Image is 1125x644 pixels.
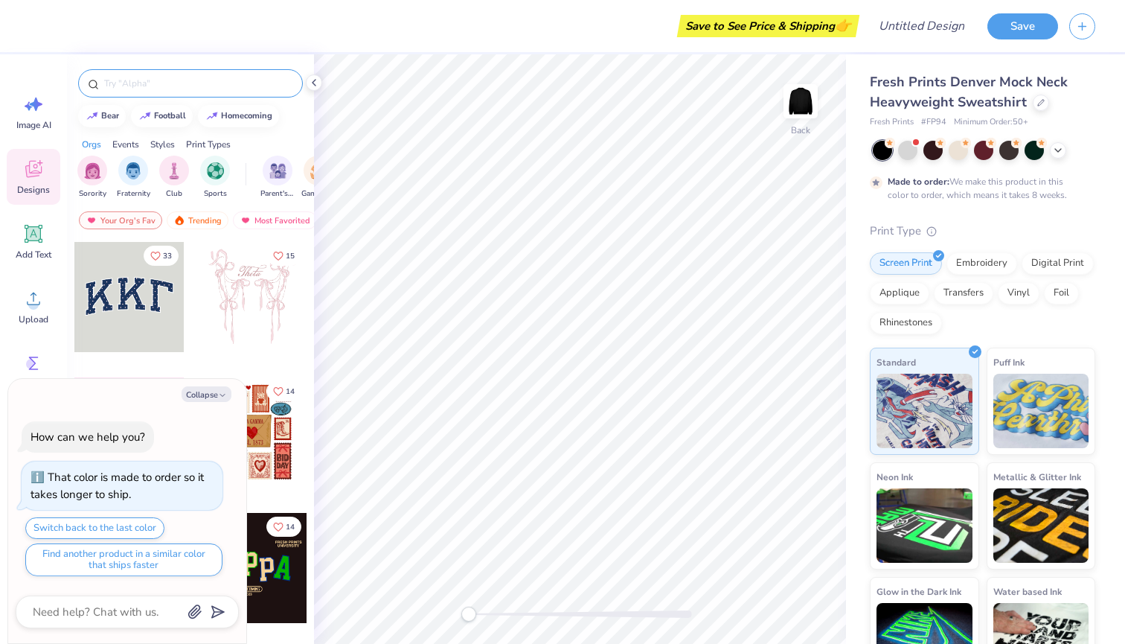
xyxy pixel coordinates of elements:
span: Fresh Prints [870,116,914,129]
button: Like [266,381,301,401]
div: How can we help you? [31,430,145,444]
img: Standard [876,374,972,448]
button: filter button [159,156,189,200]
span: Sorority [79,188,106,200]
span: Metallic & Glitter Ink [993,469,1081,485]
div: filter for Club [159,156,189,200]
img: Puff Ink [993,374,1089,448]
img: Game Day Image [310,162,327,179]
div: Save to See Price & Shipping [681,15,856,37]
span: Game Day [301,188,336,200]
div: bear [101,112,119,120]
button: Save [987,13,1058,39]
span: # FP94 [921,116,946,129]
strong: Made to order: [888,176,949,188]
span: 14 [286,523,295,531]
span: 15 [286,252,295,260]
div: Most Favorited [233,211,317,229]
div: Rhinestones [870,312,942,334]
img: trend_line.gif [206,112,218,121]
button: Collapse [182,386,231,402]
input: Untitled Design [867,11,976,41]
img: most_fav.gif [240,215,251,226]
div: Embroidery [946,252,1017,275]
button: football [131,105,193,127]
input: Try "Alpha" [103,76,293,91]
img: Neon Ink [876,488,972,563]
div: Trending [167,211,228,229]
span: Add Text [16,249,51,261]
div: Foil [1044,282,1079,305]
div: Screen Print [870,252,942,275]
img: most_fav.gif [86,215,97,226]
div: Digital Print [1022,252,1094,275]
div: filter for Game Day [301,156,336,200]
span: Minimum Order: 50 + [954,116,1028,129]
div: We make this product in this color to order, which means it takes 8 weeks. [888,175,1071,202]
span: Puff Ink [993,354,1025,370]
div: filter for Sorority [77,156,107,200]
button: filter button [117,156,150,200]
span: Parent's Weekend [260,188,295,200]
div: Events [112,138,139,151]
span: Glow in the Dark Ink [876,584,961,599]
button: bear [78,105,126,127]
span: Fresh Prints Denver Mock Neck Heavyweight Sweatshirt [870,73,1068,111]
div: Print Types [186,138,231,151]
span: Fraternity [117,188,150,200]
img: Back [786,86,815,116]
img: Fraternity Image [125,162,141,179]
button: Like [266,246,301,266]
div: filter for Parent's Weekend [260,156,295,200]
img: Metallic & Glitter Ink [993,488,1089,563]
button: Switch back to the last color [25,517,164,539]
button: homecoming [198,105,279,127]
button: filter button [260,156,295,200]
div: That color is made to order so it takes longer to ship. [31,470,204,502]
span: Water based Ink [993,584,1062,599]
div: homecoming [221,112,272,120]
img: Sorority Image [84,162,101,179]
span: Designs [17,184,50,196]
div: Vinyl [998,282,1039,305]
div: football [154,112,186,120]
div: Transfers [934,282,993,305]
img: Sports Image [207,162,224,179]
button: filter button [77,156,107,200]
span: 14 [286,388,295,395]
span: Standard [876,354,916,370]
div: Orgs [82,138,101,151]
span: Neon Ink [876,469,913,485]
button: filter button [200,156,230,200]
div: filter for Sports [200,156,230,200]
button: Like [144,246,179,266]
div: filter for Fraternity [117,156,150,200]
span: 33 [163,252,172,260]
div: Print Type [870,223,1095,240]
img: Club Image [166,162,182,179]
span: Image AI [16,119,51,131]
div: Applique [870,282,929,305]
span: Club [166,188,182,200]
img: trend_line.gif [86,112,98,121]
div: Styles [150,138,175,151]
span: 👉 [835,16,851,34]
span: Sports [204,188,227,200]
img: trend_line.gif [139,112,151,121]
div: Back [791,124,810,137]
span: Upload [19,313,48,325]
img: trending.gif [173,215,185,226]
button: Like [266,517,301,537]
div: Accessibility label [461,607,476,622]
div: Your Org's Fav [79,211,162,229]
button: filter button [301,156,336,200]
img: Parent's Weekend Image [269,162,286,179]
button: Find another product in a similar color that ships faster [25,543,222,576]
